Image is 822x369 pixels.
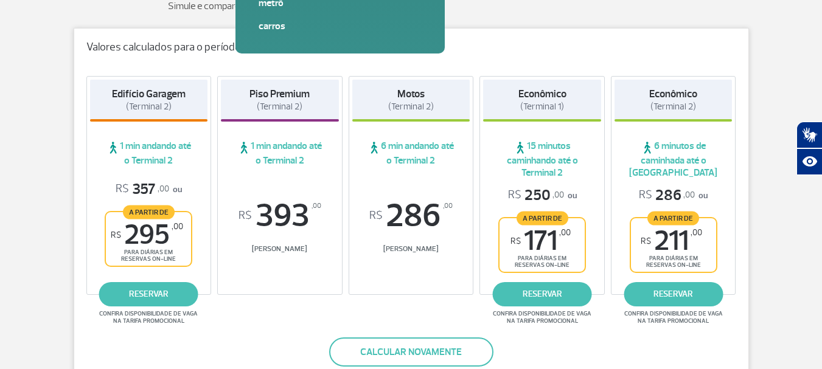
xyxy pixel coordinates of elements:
span: A partir de [517,211,568,225]
sup: ,00 [172,221,183,232]
sup: R$ [369,209,383,222]
span: 6 minutos de caminhada até o [GEOGRAPHIC_DATA] [615,140,733,179]
p: ou [116,180,182,199]
span: 1 min andando até o Terminal 2 [221,140,339,167]
sup: ,00 [559,227,571,238]
span: 250 [508,186,564,205]
a: reservar [493,282,592,306]
span: (Terminal 1) [520,101,564,112]
span: 6 min andando até o Terminal 2 [352,140,470,167]
p: Valores calculados para o período de: até [86,41,736,54]
span: (Terminal 2) [388,101,434,112]
span: [PERSON_NAME] [221,244,339,253]
span: para diárias em reservas on-line [116,249,181,263]
button: Abrir tradutor de língua de sinais. [796,122,822,148]
span: Confira disponibilidade de vaga na tarifa promocional [97,310,200,325]
span: 15 minutos caminhando até o Terminal 2 [483,140,601,179]
span: (Terminal 2) [650,101,696,112]
span: 295 [111,221,183,249]
sup: R$ [641,236,651,246]
a: reservar [624,282,723,306]
span: para diárias em reservas on-line [641,255,706,269]
span: 286 [352,199,470,232]
span: (Terminal 2) [126,101,172,112]
p: ou [639,186,708,205]
strong: Edifício Garagem [112,88,186,100]
strong: Piso Premium [249,88,310,100]
span: 393 [221,199,339,232]
sup: R$ [111,230,121,240]
div: Plugin de acessibilidade da Hand Talk. [796,122,822,175]
strong: Econômico [518,88,566,100]
sup: ,00 [691,227,702,238]
a: reservar [99,282,198,306]
button: Abrir recursos assistivos. [796,148,822,175]
p: ou [508,186,577,205]
sup: ,00 [312,199,321,213]
span: para diárias em reservas on-line [510,255,574,269]
span: 171 [510,227,571,255]
sup: R$ [239,209,252,222]
span: [PERSON_NAME] [352,244,470,253]
strong: Motos [397,88,425,100]
span: 286 [639,186,695,205]
span: Confira disponibilidade de vaga na tarifa promocional [622,310,725,325]
strong: Econômico [649,88,697,100]
sup: ,00 [443,199,453,213]
sup: R$ [510,236,521,246]
span: 357 [116,180,169,199]
a: Carros [259,19,422,33]
span: A partir de [123,205,175,219]
span: (Terminal 2) [257,101,302,112]
button: Calcular novamente [329,337,493,367]
span: Confira disponibilidade de vaga na tarifa promocional [491,310,593,325]
span: 1 min andando até o Terminal 2 [90,140,208,167]
span: A partir de [647,211,699,225]
span: 211 [641,227,702,255]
